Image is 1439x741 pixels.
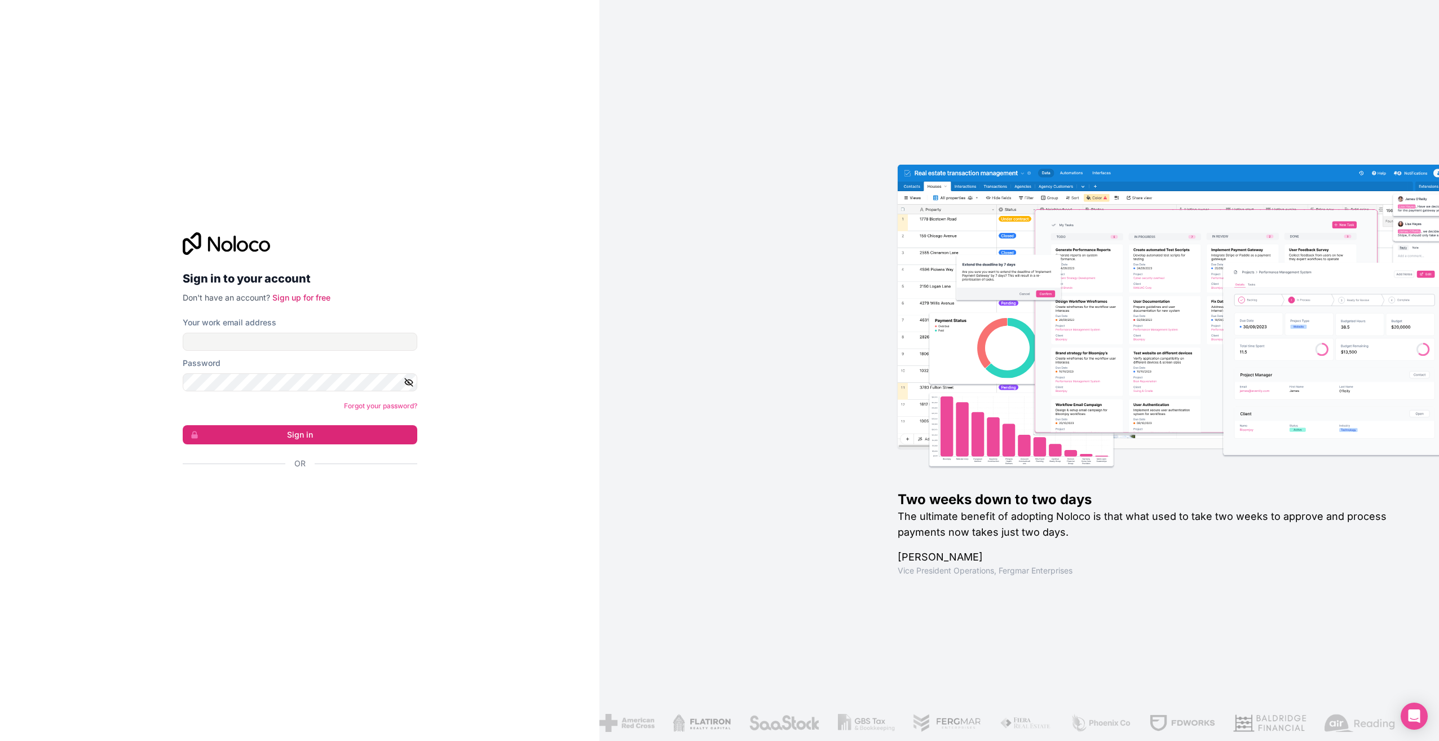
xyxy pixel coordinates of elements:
[1401,703,1428,730] div: Open Intercom Messenger
[1149,714,1215,732] img: /assets/fdworks-Bi04fVtw.png
[183,268,417,289] h2: Sign in to your account
[183,317,276,328] label: Your work email address
[183,358,220,369] label: Password
[344,402,417,410] a: Forgot your password?
[898,509,1403,540] h2: The ultimate benefit of adopting Noloco is that what used to take two weeks to approve and proces...
[183,373,417,391] input: Password
[599,714,654,732] img: /assets/american-red-cross-BAupjrZR.png
[1070,714,1131,732] img: /assets/phoenix-BREaitsQ.png
[673,714,731,732] img: /assets/flatiron-C8eUkumj.png
[838,714,895,732] img: /assets/gbstax-C-GtDUiK.png
[1000,714,1053,732] img: /assets/fiera-fwj2N5v4.png
[1233,714,1306,732] img: /assets/baldridge-DxmPIwAm.png
[898,565,1403,576] h1: Vice President Operations , Fergmar Enterprises
[400,337,409,346] img: npw-badge-icon-locked.svg
[294,458,306,469] span: Or
[387,378,396,387] img: npw-badge-icon-locked.svg
[183,425,417,444] button: Sign in
[183,333,417,351] input: Email address
[183,293,270,302] span: Don't have an account?
[272,293,330,302] a: Sign up for free
[898,549,1403,565] h1: [PERSON_NAME]
[749,714,820,732] img: /assets/saastock-C6Zbiodz.png
[898,491,1403,509] h1: Two weeks down to two days
[1325,714,1396,732] img: /assets/airreading-FwAmRzSr.png
[913,714,982,732] img: /assets/fergmar-CudnrXN5.png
